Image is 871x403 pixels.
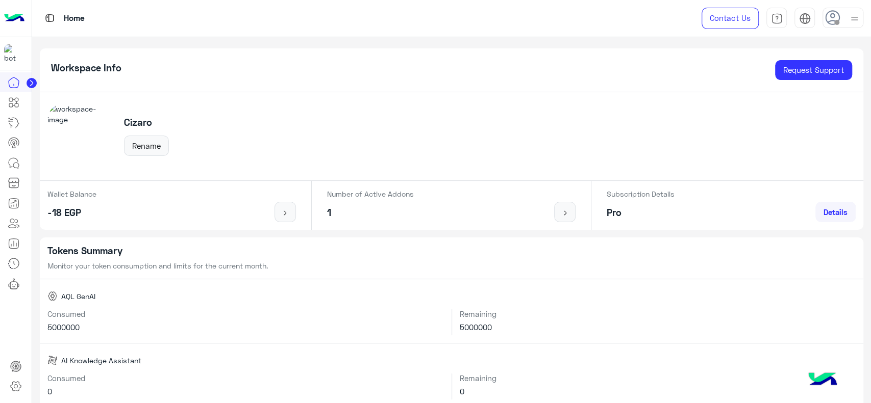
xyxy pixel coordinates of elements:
[460,309,856,318] h6: Remaining
[815,202,856,222] a: Details
[64,12,85,25] p: Home
[799,13,811,24] img: tab
[702,8,759,29] a: Contact Us
[4,44,22,63] img: 919860931428189
[47,309,444,318] h6: Consumed
[61,291,95,302] span: AQL GenAI
[47,387,444,396] h6: 0
[47,355,58,365] img: AI Knowledge Assistant
[766,8,787,29] a: tab
[848,12,861,25] img: profile
[559,209,571,217] img: icon
[607,189,675,199] p: Subscription Details
[460,387,856,396] h6: 0
[460,323,856,332] h6: 5000000
[327,207,414,219] h5: 1
[51,62,121,74] h5: Workspace Info
[805,362,840,398] img: hulul-logo.png
[61,355,141,366] span: AI Knowledge Assistant
[124,117,169,128] h5: Cizaro
[279,209,292,217] img: icon
[4,8,24,29] img: Logo
[47,207,96,219] h5: -18 EGP
[43,12,56,24] img: tab
[775,60,852,80] a: Request Support
[47,189,96,199] p: Wallet Balance
[607,207,675,219] h5: Pro
[824,207,848,217] span: Details
[47,323,444,332] h6: 5000000
[124,136,169,156] button: Rename
[47,291,58,301] img: AQL GenAI
[47,373,444,383] h6: Consumed
[327,189,414,199] p: Number of Active Addons
[47,103,113,169] img: workspace-image
[460,373,856,383] h6: Remaining
[771,13,783,24] img: tab
[47,245,856,257] h5: Tokens Summary
[47,260,856,271] p: Monitor your token consumption and limits for the current month.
